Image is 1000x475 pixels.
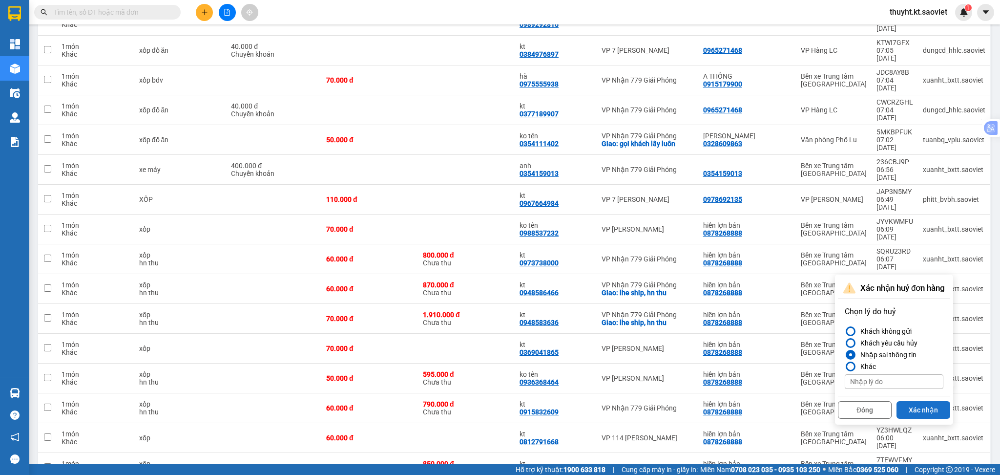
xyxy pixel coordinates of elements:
img: warehouse-icon [10,112,20,123]
div: 06:00 [DATE] [876,434,913,450]
div: dungcd_hhlc.saoviet [923,46,985,54]
div: 0967664984 [520,199,559,207]
span: Cung cấp máy in - giấy in: [622,464,698,475]
span: file-add [224,9,230,16]
span: thuyht.kt.saoviet [882,6,955,18]
div: 800.000 đ [423,251,510,259]
div: 60.000 đ [326,464,413,472]
div: Khách yêu cầu hủy [856,337,917,349]
div: xuanht_bxtt.saoviet [923,315,985,323]
div: VP [PERSON_NAME] [801,195,867,203]
div: 07:04 [DATE] [876,76,913,92]
div: 07:05 [DATE] [876,46,913,62]
div: Chưa thu [423,370,510,386]
div: 1 món [62,192,129,199]
div: 0878268888 [703,229,742,237]
div: 06:56 [DATE] [876,166,913,181]
div: xuanht_bxtt.saoviet [923,404,985,412]
div: 06:07 [DATE] [876,255,913,271]
div: hn thu [139,289,221,297]
div: Chuyển khoản [231,170,316,177]
div: 0878268888 [703,438,742,446]
div: 0878268888 [703,348,742,356]
div: 40.000 đ [231,102,316,110]
div: xốp đồ ăn [139,136,221,144]
div: Văn phòng Phố Lu [801,136,867,144]
div: Khác [62,408,129,416]
span: aim [246,9,253,16]
div: xốp [139,345,221,352]
div: xốp [139,400,221,408]
div: Chưa thu [423,281,510,297]
div: 0915179900 [703,80,742,88]
div: dungcd_hhlc.saoviet [923,106,985,114]
span: caret-down [981,8,990,17]
span: message [10,454,20,464]
div: 07:02 [DATE] [876,136,913,151]
div: Khác [62,110,129,118]
div: Khác [856,361,876,372]
div: 60.000 đ [326,404,413,412]
div: Bến xe Trung tâm [GEOGRAPHIC_DATA] [801,430,867,446]
div: 50.000 đ [326,374,413,382]
div: VP [PERSON_NAME] [602,374,693,382]
div: Chưa thu [423,251,510,267]
div: 0878268888 [703,378,742,386]
div: xuanht_bxtt.saoviet [923,374,985,382]
div: 70.000 đ [326,76,413,84]
div: kt [520,341,592,348]
div: 0965271468 [703,106,742,114]
div: 850.000 đ [423,460,510,468]
div: kt [520,400,592,408]
div: VP Nhận 779 Giải Phóng [602,132,693,140]
div: ko tên [520,132,592,140]
div: Khác [62,170,129,177]
div: 1 món [62,132,129,140]
div: 0975555938 [520,80,559,88]
div: hiền lợn bản [703,370,791,378]
div: xốp đồ ăn [139,106,221,114]
div: 595.000 đ [423,370,510,378]
div: 1 món [62,400,129,408]
div: 1.910.000 đ [423,311,510,319]
div: xe máy [139,166,221,173]
div: Khác [62,80,129,88]
div: 870.000 đ [423,281,510,289]
div: VP 7 [PERSON_NAME] [602,46,693,54]
div: 70.000 đ [326,315,413,323]
div: JYVKWMFU [876,217,913,225]
div: 0973738000 [520,259,559,267]
img: warehouse-icon [10,88,20,98]
span: plus [201,9,208,16]
div: 0948586466 [520,289,559,297]
div: xốp [139,311,221,319]
div: VP 7 [PERSON_NAME] [602,195,693,203]
strong: 0369 525 060 [856,466,898,474]
div: VP [PERSON_NAME] [602,345,693,352]
div: Bến xe Trung tâm [GEOGRAPHIC_DATA] [801,370,867,386]
div: 1 món [62,311,129,319]
div: VP Nhận 779 Giải Phóng [602,76,693,84]
span: Miền Nam [700,464,820,475]
sup: 1 [965,4,972,11]
div: A THỐNG [703,72,791,80]
div: Bến xe Trung tâm [GEOGRAPHIC_DATA] [801,311,867,326]
div: 0354159013 [703,170,742,177]
div: 0878268888 [703,289,742,297]
img: solution-icon [10,137,20,147]
span: 1 [966,4,970,11]
div: JAP3N5MY [876,188,913,195]
div: ko tên [520,221,592,229]
div: xốp [139,370,221,378]
div: 0377189907 [520,110,559,118]
button: aim [241,4,258,21]
div: 60.000 đ [326,434,413,442]
div: 110.000 đ [326,195,413,203]
span: Hỗ trợ kỹ thuật: [516,464,605,475]
div: anh [520,162,592,170]
span: search [41,9,47,16]
button: Đóng [838,401,892,419]
div: Khác [62,50,129,58]
div: 1 món [62,281,129,289]
div: kt [520,460,592,468]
